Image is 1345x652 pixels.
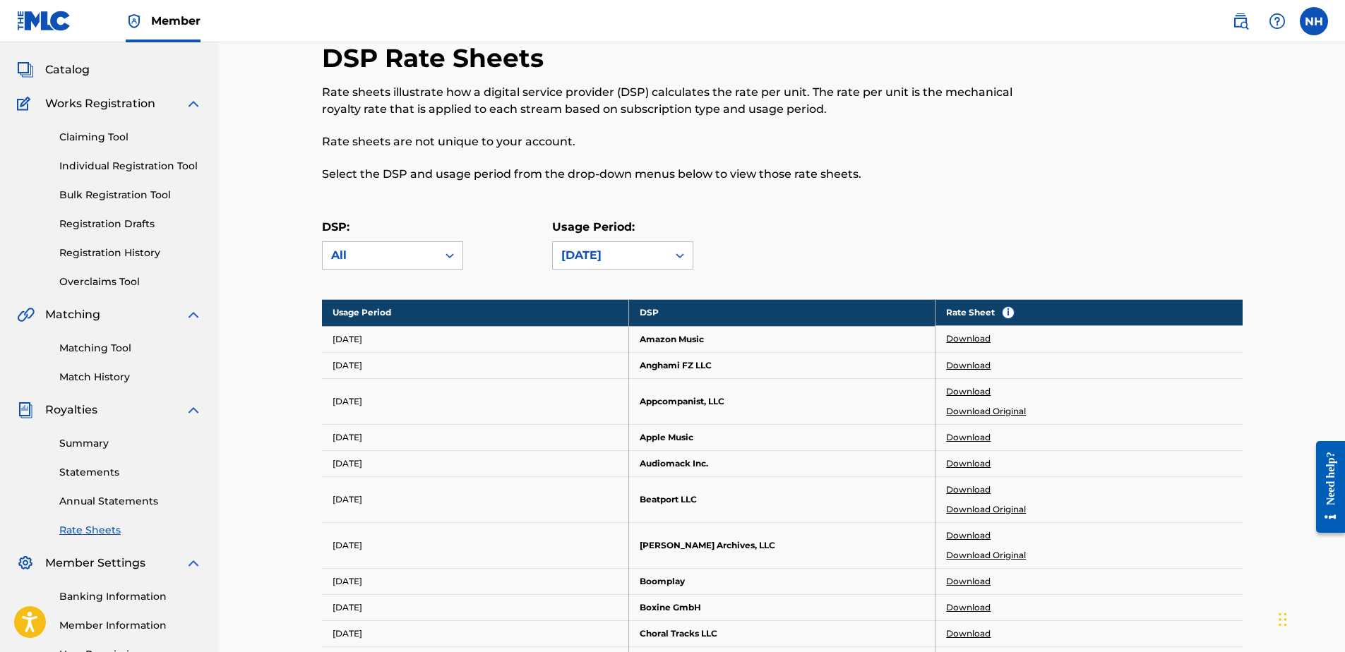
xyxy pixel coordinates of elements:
div: User Menu [1300,7,1328,35]
img: Catalog [17,61,34,78]
a: Rate Sheets [59,523,202,538]
a: SummarySummary [17,28,102,44]
a: Match History [59,370,202,385]
td: Boomplay [628,568,935,594]
img: search [1232,13,1249,30]
td: Choral Tracks LLC [628,620,935,646]
a: Download [946,575,991,588]
img: Royalties [17,402,34,418]
a: Download [946,627,991,640]
a: Overclaims Tool [59,274,202,289]
span: Works Registration [45,95,155,112]
td: [DATE] [322,326,629,352]
img: expand [185,95,202,112]
a: Bulk Registration Tool [59,188,202,203]
a: Download [946,457,991,470]
img: MLC Logo [17,11,71,31]
iframe: Resource Center [1305,430,1345,544]
td: Boxine GmbH [628,594,935,620]
a: Banking Information [59,589,202,604]
a: Download [946,332,991,345]
img: Matching [17,306,35,323]
td: Appcompanist, LLC [628,378,935,424]
td: [DATE] [322,476,629,522]
a: Download [946,483,991,496]
a: Individual Registration Tool [59,159,202,174]
th: DSP [628,299,935,326]
span: Royalties [45,402,97,418]
td: [DATE] [322,522,629,568]
p: Rate sheets illustrate how a digital service provider (DSP) calculates the rate per unit. The rat... [322,84,1031,118]
td: [DATE] [322,450,629,476]
img: expand [185,402,202,418]
span: i [1003,307,1014,318]
a: Summary [59,436,202,451]
img: expand [185,555,202,572]
td: Beatport LLC [628,476,935,522]
a: Download [946,601,991,614]
div: [DATE] [561,247,659,264]
td: [DATE] [322,424,629,450]
a: Download [946,385,991,398]
a: Annual Statements [59,494,202,509]
a: Download [946,529,991,542]
img: help [1269,13,1286,30]
a: Download Original [946,405,1026,418]
a: Member Information [59,618,202,633]
th: Rate Sheet [935,299,1242,326]
td: Apple Music [628,424,935,450]
iframe: Chat Widget [1274,584,1345,652]
label: Usage Period: [552,220,635,234]
a: Statements [59,465,202,480]
td: [DATE] [322,594,629,620]
img: expand [185,306,202,323]
a: Download [946,359,991,372]
img: Member Settings [17,555,34,572]
td: [PERSON_NAME] Archives, LLC [628,522,935,568]
span: Member [151,13,201,29]
div: Drag [1279,598,1287,641]
td: Amazon Music [628,326,935,352]
a: Download [946,431,991,444]
a: Claiming Tool [59,130,202,145]
a: Matching Tool [59,341,202,356]
span: Matching [45,306,100,323]
th: Usage Period [322,299,629,326]
td: Anghami FZ LLC [628,352,935,378]
a: Registration History [59,246,202,260]
a: CatalogCatalog [17,61,90,78]
img: Works Registration [17,95,35,112]
p: Select the DSP and usage period from the drop-down menus below to view those rate sheets. [322,166,1031,183]
td: Audiomack Inc. [628,450,935,476]
a: Public Search [1226,7,1255,35]
img: Top Rightsholder [126,13,143,30]
p: Rate sheets are not unique to your account. [322,133,1031,150]
h2: DSP Rate Sheets [322,42,551,74]
td: [DATE] [322,620,629,646]
td: [DATE] [322,378,629,424]
div: All [331,247,429,264]
td: [DATE] [322,568,629,594]
td: [DATE] [322,352,629,378]
span: Catalog [45,61,90,78]
span: Member Settings [45,555,145,572]
a: Download Original [946,503,1026,516]
div: Help [1263,7,1291,35]
label: DSP: [322,220,349,234]
a: Download Original [946,549,1026,562]
a: Registration Drafts [59,217,202,231]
